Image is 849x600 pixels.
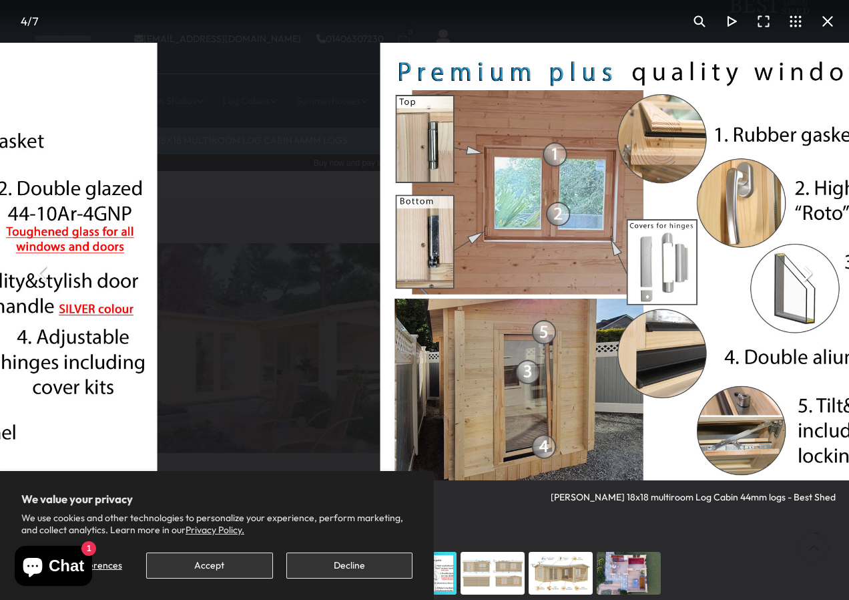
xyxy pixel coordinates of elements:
button: Next [790,257,822,289]
p: We use cookies and other technologies to personalize your experience, perform marketing, and coll... [21,512,412,536]
a: Privacy Policy. [186,524,244,536]
inbox-online-store-chat: Shopify online store chat [11,546,96,589]
span: 7 [32,14,39,28]
button: Decline [286,553,412,579]
button: Previous [27,257,59,289]
button: Close [812,5,844,37]
h2: We value your privacy [21,492,412,506]
span: 4 [21,14,27,28]
button: Toggle thumbnails [780,5,812,37]
div: [PERSON_NAME] 18x18 multiroom Log Cabin 44mm logs - Best Shed [551,480,836,504]
div: / [5,5,53,37]
button: Toggle zoom level [683,5,716,37]
button: Accept [146,553,272,579]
